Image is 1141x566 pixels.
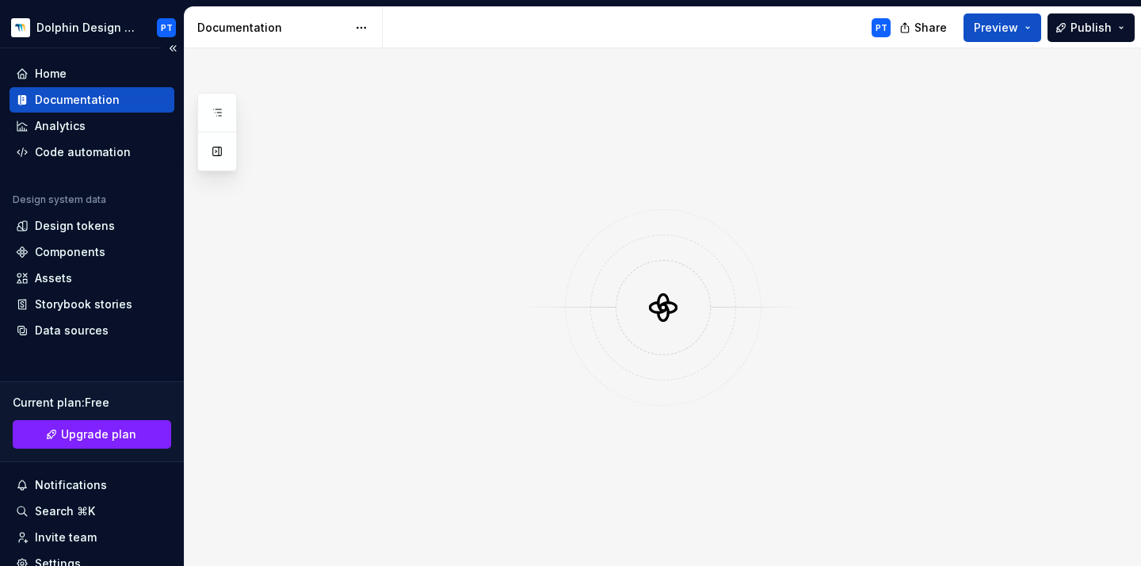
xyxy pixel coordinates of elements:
[10,266,174,291] a: Assets
[1048,13,1135,42] button: Publish
[13,395,171,411] div: Current plan : Free
[61,426,136,442] span: Upgrade plan
[10,140,174,165] a: Code automation
[11,18,30,37] img: d2ecb461-6a4b-4bd5-a5e7-8e16164cca3e.png
[35,530,97,545] div: Invite team
[35,66,67,82] div: Home
[1070,20,1112,36] span: Publish
[10,499,174,524] button: Search ⌘K
[36,20,138,36] div: Dolphin Design System
[10,292,174,317] a: Storybook stories
[10,239,174,265] a: Components
[35,144,131,160] div: Code automation
[35,218,115,234] div: Design tokens
[10,87,174,113] a: Documentation
[13,193,106,206] div: Design system data
[10,213,174,239] a: Design tokens
[161,21,173,34] div: PT
[35,118,86,134] div: Analytics
[10,472,174,498] button: Notifications
[914,20,947,36] span: Share
[35,270,72,286] div: Assets
[13,420,171,449] a: Upgrade plan
[10,318,174,343] a: Data sources
[197,20,347,36] div: Documentation
[876,21,887,34] div: PT
[3,10,181,44] button: Dolphin Design SystemPT
[162,37,184,59] button: Collapse sidebar
[10,61,174,86] a: Home
[35,323,109,338] div: Data sources
[35,296,132,312] div: Storybook stories
[10,113,174,139] a: Analytics
[974,20,1018,36] span: Preview
[10,525,174,550] a: Invite team
[35,503,95,519] div: Search ⌘K
[35,92,120,108] div: Documentation
[35,477,107,493] div: Notifications
[964,13,1041,42] button: Preview
[35,244,105,260] div: Components
[891,13,957,42] button: Share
